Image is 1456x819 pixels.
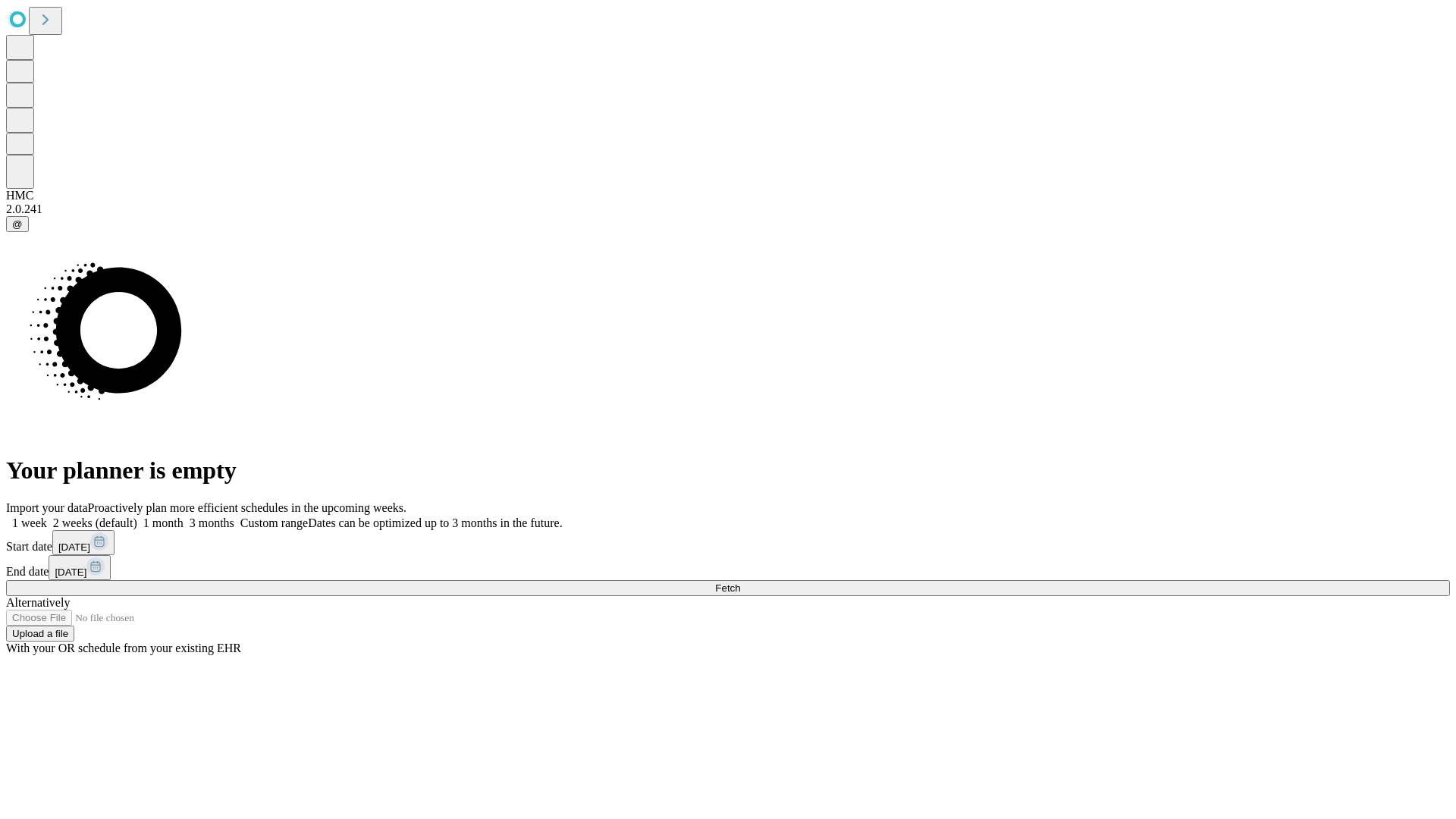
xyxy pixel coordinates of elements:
[88,501,406,514] span: Proactively plan more efficient schedules in the upcoming weeks.
[55,566,86,578] span: [DATE]
[143,516,184,529] span: 1 month
[6,216,29,232] button: @
[6,626,74,642] button: Upload a file
[6,457,1450,485] h1: Your planner is empty
[12,516,47,529] span: 1 week
[6,189,1450,202] div: HMC
[6,642,241,654] span: With your OR schedule from your existing EHR
[6,555,1450,580] div: End date
[240,516,308,529] span: Custom range
[6,580,1450,596] button: Fetch
[53,516,137,529] span: 2 weeks (default)
[715,582,740,594] span: Fetch
[6,530,1450,555] div: Start date
[308,516,562,529] span: Dates can be optimized up to 3 months in the future.
[12,218,23,230] span: @
[6,596,70,609] span: Alternatively
[6,501,88,514] span: Import your data
[49,555,111,580] button: [DATE]
[58,541,90,553] span: [DATE]
[6,202,1450,216] div: 2.0.241
[190,516,234,529] span: 3 months
[52,530,115,555] button: [DATE]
